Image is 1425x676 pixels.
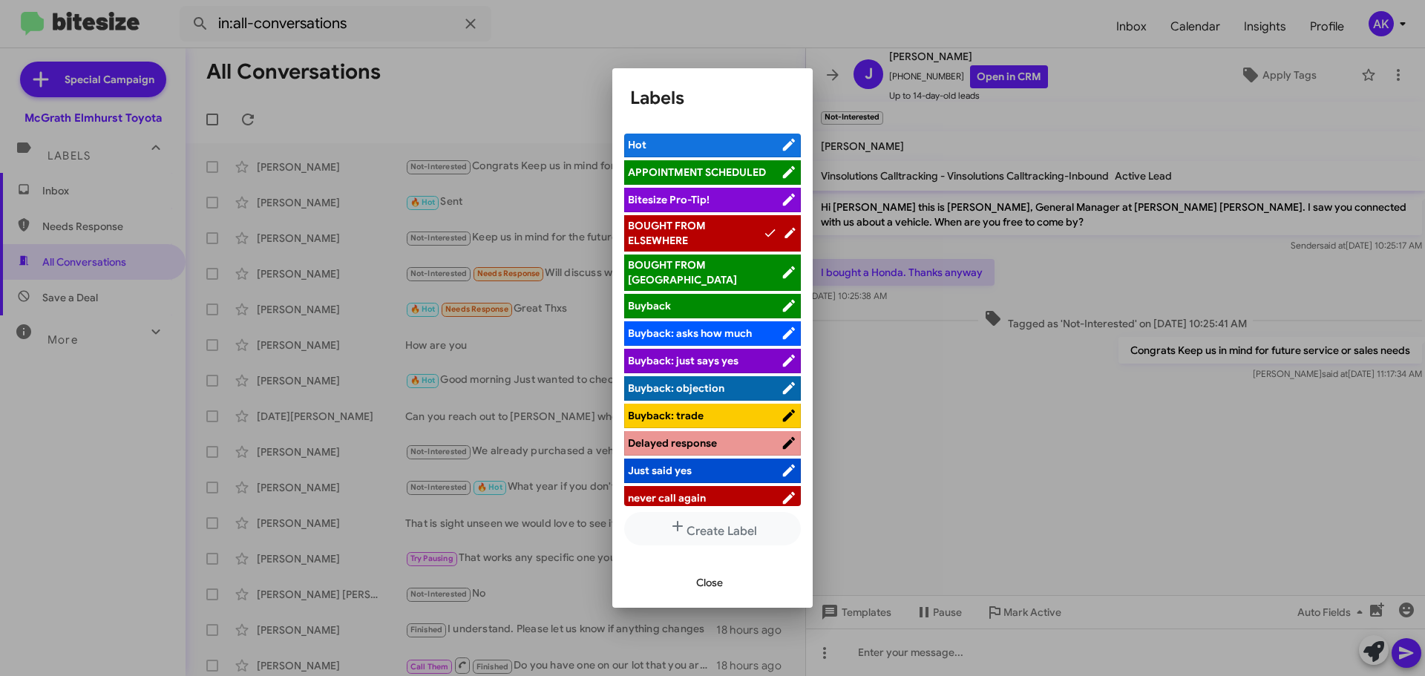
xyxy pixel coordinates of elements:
[630,86,795,110] h1: Labels
[628,138,646,151] span: Hot
[628,219,706,247] span: BOUGHT FROM ELSEWHERE
[628,409,704,422] span: Buyback: trade
[628,464,692,477] span: Just said yes
[684,569,735,596] button: Close
[624,512,801,545] button: Create Label
[628,491,706,505] span: never call again
[628,381,724,395] span: Buyback: objection
[628,299,671,312] span: Buyback
[628,436,717,450] span: Delayed response
[628,165,766,179] span: APPOINTMENT SCHEDULED
[696,569,723,596] span: Close
[628,258,737,286] span: BOUGHT FROM [GEOGRAPHIC_DATA]
[628,193,710,206] span: Bitesize Pro-Tip!
[628,354,738,367] span: Buyback: just says yes
[628,326,752,340] span: Buyback: asks how much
